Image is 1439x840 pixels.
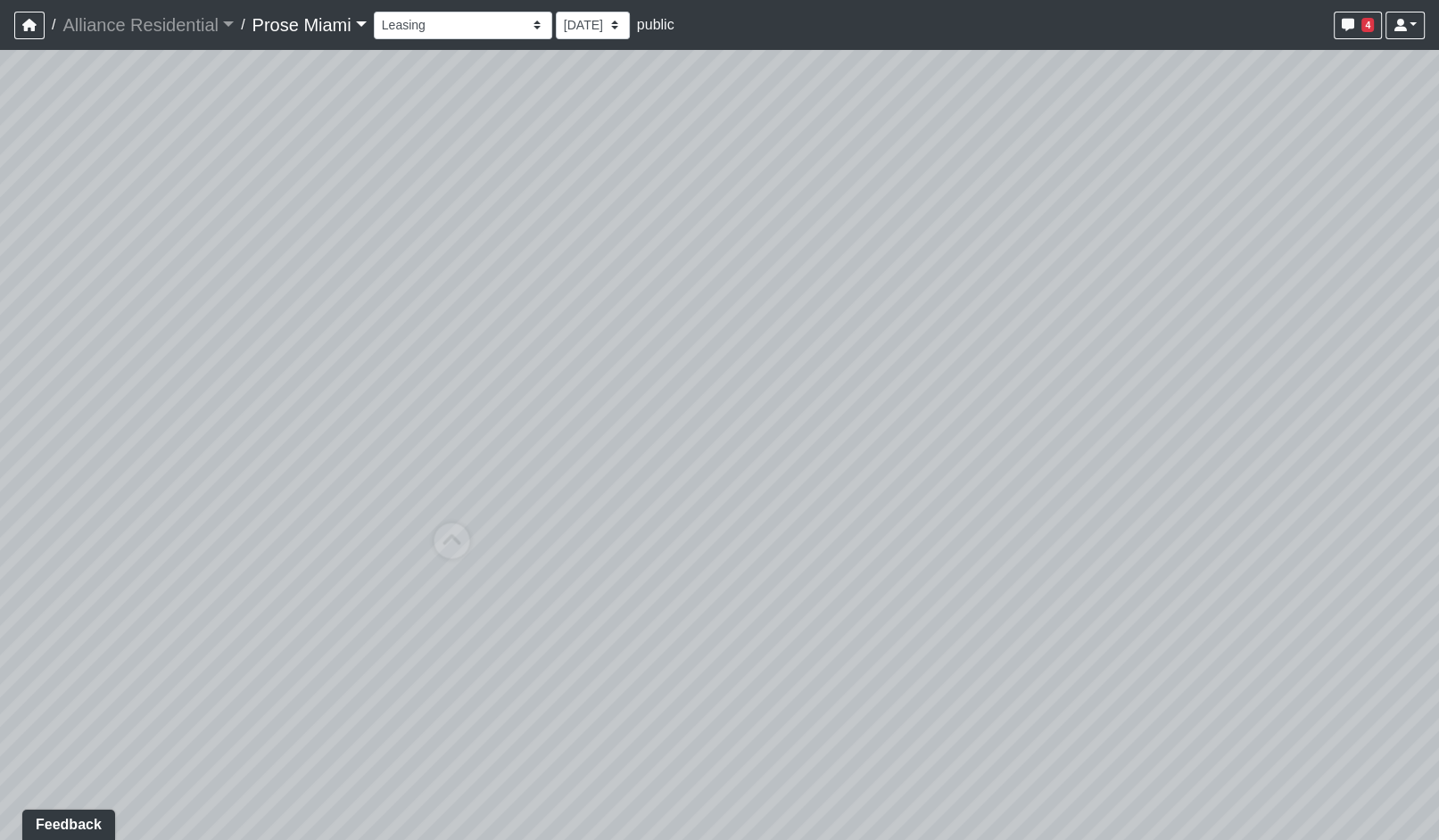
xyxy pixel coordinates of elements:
[252,7,367,43] a: Prose Miami
[13,804,119,840] iframe: Ybug feedback widget
[45,7,62,43] span: /
[234,7,252,43] span: /
[1334,12,1382,39] button: 4
[1361,18,1374,32] span: 4
[637,17,674,32] span: public
[62,7,234,43] a: Alliance Residential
